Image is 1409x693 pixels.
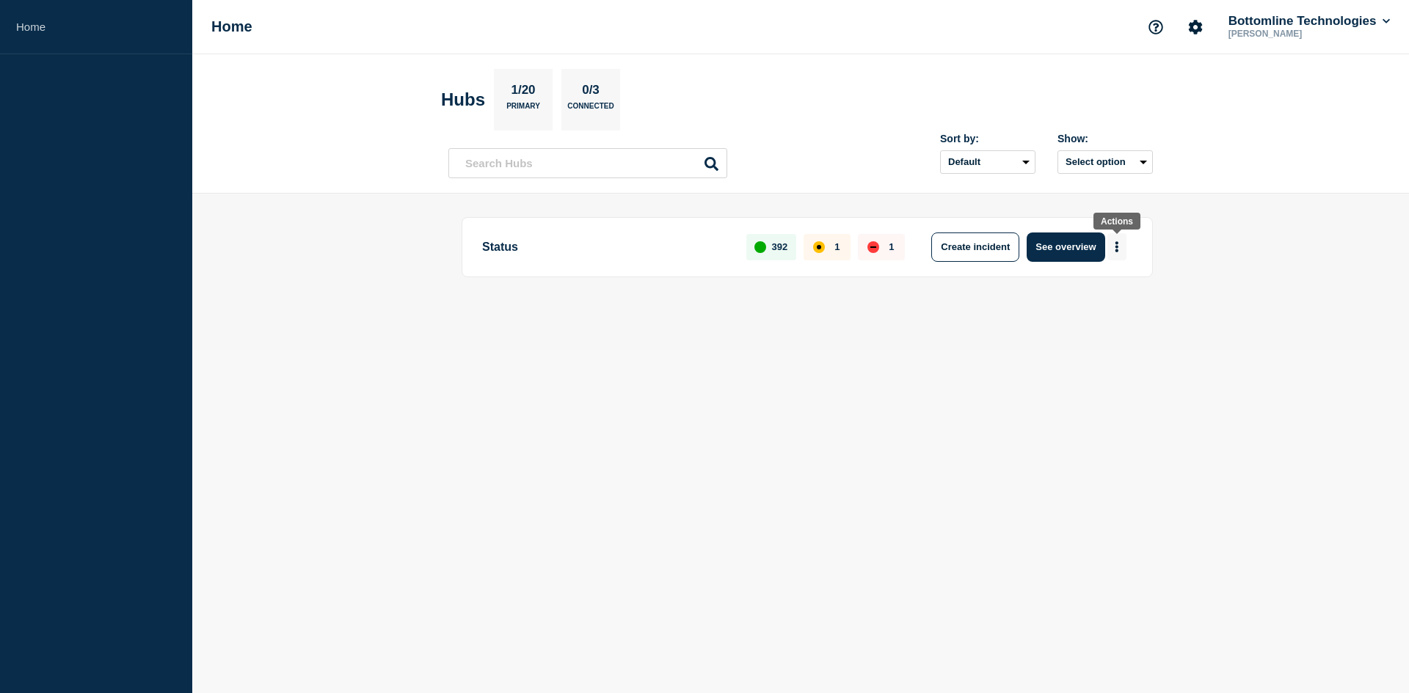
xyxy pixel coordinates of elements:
[867,241,879,253] div: down
[482,232,729,262] p: Status
[506,102,540,117] p: Primary
[567,102,614,117] p: Connected
[1027,232,1104,262] button: See overview
[813,241,825,253] div: affected
[1101,216,1133,227] div: Actions
[1226,14,1393,29] button: Bottomline Technologies
[772,241,788,252] p: 392
[940,133,1035,144] div: Sort by:
[506,83,541,102] p: 1/20
[1226,29,1378,39] p: [PERSON_NAME]
[940,150,1035,174] select: Sort by
[1140,12,1171,43] button: Support
[1057,133,1153,144] div: Show:
[441,89,485,110] h2: Hubs
[1180,12,1211,43] button: Account settings
[889,241,894,252] p: 1
[834,241,840,252] p: 1
[1057,150,1153,174] button: Select option
[1107,233,1126,260] button: More actions
[577,83,605,102] p: 0/3
[931,232,1019,262] button: Create incident
[448,148,727,178] input: Search Hubs
[754,241,766,253] div: up
[211,18,252,35] h1: Home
